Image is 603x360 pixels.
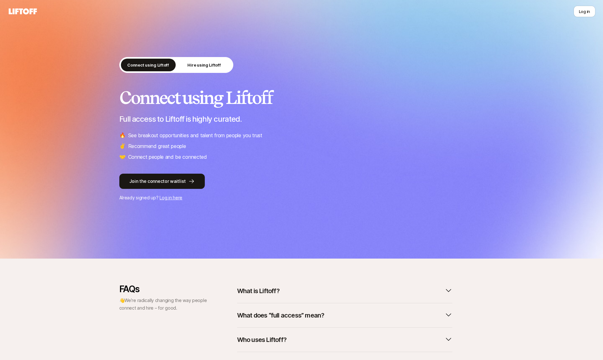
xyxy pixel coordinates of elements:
[119,194,484,202] p: Already signed up?
[119,174,484,189] a: Join the connector waitlist
[119,88,484,107] h2: Connect using Liftoff
[237,308,452,322] button: What does “full access” mean?
[237,335,286,344] p: Who uses Liftoff?
[119,298,207,311] span: We’re radically changing the way people connect and hire – for good.
[127,62,169,68] p: Connect using Liftoff
[574,6,595,17] button: Log in
[128,131,262,139] p: See breakout opportunities and talent from people you trust
[237,286,280,295] p: What is Liftoff?
[119,142,126,150] span: ✌️
[119,131,126,139] span: 🔥
[160,195,182,200] a: Log in here
[119,115,484,124] p: Full access to Liftoff is highly curated.
[128,142,186,150] p: Recommend great people
[237,284,452,298] button: What is Liftoff?
[119,297,208,312] p: 👋
[237,333,452,347] button: Who uses Liftoff?
[119,284,208,294] p: FAQs
[119,174,205,189] button: Join the connector waitlist
[128,153,207,161] p: Connect people and be connected
[119,153,126,161] span: 🤝
[187,62,221,68] p: Hire using Liftoff
[237,311,324,320] p: What does “full access” mean?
